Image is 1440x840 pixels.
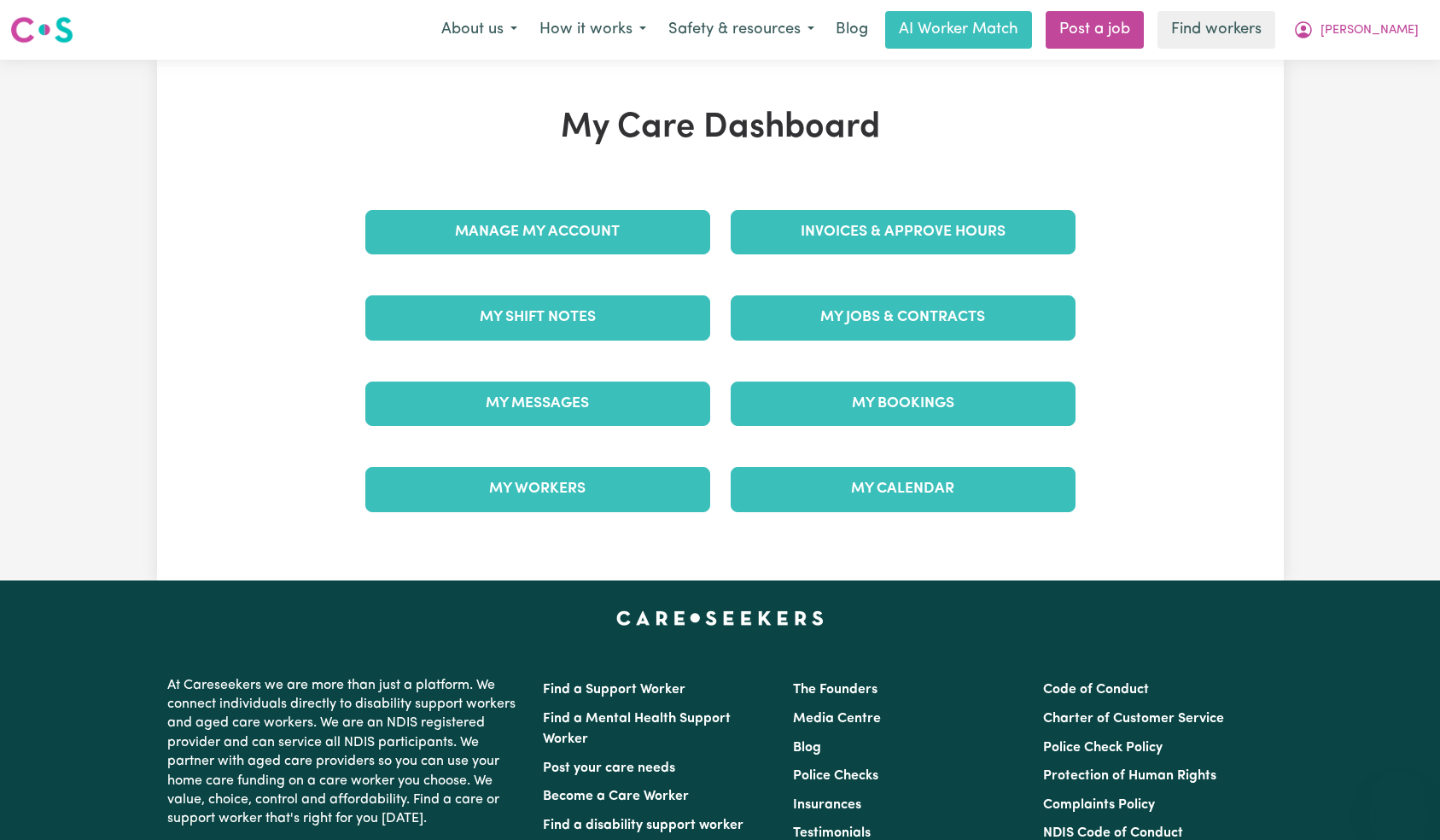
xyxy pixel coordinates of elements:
button: About us [430,12,528,48]
a: AI Worker Match [885,11,1032,49]
a: Blog [793,741,821,755]
a: Police Checks [793,769,878,783]
a: Complaints Policy [1043,798,1155,812]
a: The Founders [793,683,877,697]
a: Find workers [1157,11,1275,49]
h1: My Care Dashboard [355,108,1086,149]
a: Become a Care Worker [543,790,689,803]
a: Post your care needs [543,761,675,775]
button: How it works [528,12,657,48]
a: Post a job [1046,11,1144,49]
a: My Jobs & Contracts [731,295,1076,340]
a: Blog [825,11,878,49]
button: My Account [1282,12,1430,48]
a: Media Centre [793,712,881,726]
a: Charter of Customer Service [1043,712,1224,726]
a: My Workers [365,467,710,511]
a: Careseekers home page [616,611,824,625]
iframe: Button to launch messaging window [1372,772,1426,826]
a: Find a Support Worker [543,683,685,697]
a: Find a Mental Health Support Worker [543,712,731,746]
p: At Careseekers we are more than just a platform. We connect individuals directly to disability su... [167,669,522,836]
a: Manage My Account [365,210,710,254]
a: Insurances [793,798,861,812]
a: NDIS Code of Conduct [1043,826,1183,840]
img: Careseekers logo [10,15,73,45]
a: Code of Conduct [1043,683,1149,697]
a: Invoices & Approve Hours [731,210,1076,254]
a: My Bookings [731,382,1076,426]
button: Safety & resources [657,12,825,48]
a: Police Check Policy [1043,741,1163,755]
a: My Shift Notes [365,295,710,340]
a: Careseekers logo [10,10,73,50]
a: My Messages [365,382,710,426]
a: Find a disability support worker [543,819,743,832]
a: Protection of Human Rights [1043,769,1216,783]
span: [PERSON_NAME] [1320,21,1419,40]
a: Testimonials [793,826,871,840]
a: My Calendar [731,467,1076,511]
